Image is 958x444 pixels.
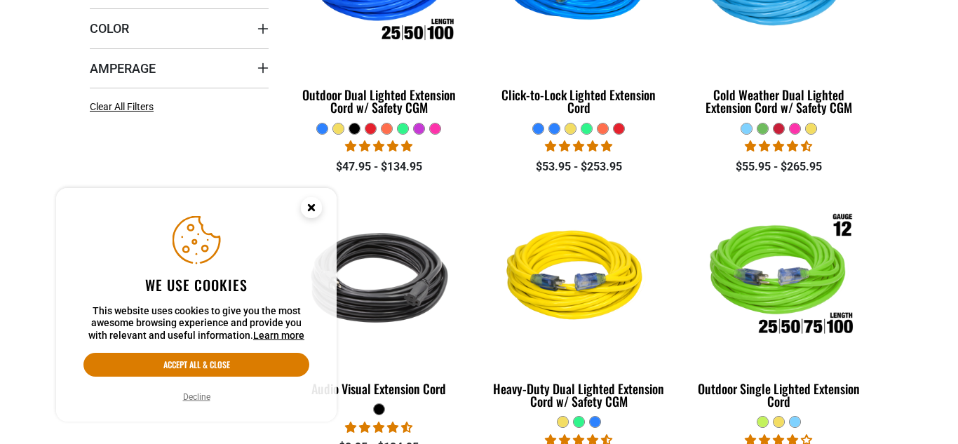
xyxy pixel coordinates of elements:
h2: We use cookies [83,276,309,294]
div: Click-to-Lock Lighted Extension Cord [490,88,668,114]
button: Decline [179,390,215,404]
a: yellow Heavy-Duty Dual Lighted Extension Cord w/ Safety CGM [490,190,668,416]
div: $47.95 - $134.95 [290,159,468,175]
img: black [291,196,468,358]
div: Cold Weather Dual Lighted Extension Cord w/ Safety CGM [689,88,868,114]
summary: Color [90,8,269,48]
summary: Amperage [90,48,269,88]
div: $53.95 - $253.95 [490,159,668,175]
span: Color [90,20,129,36]
span: 4.70 stars [345,421,412,434]
span: 4.87 stars [545,140,612,153]
div: Audio Visual Extension Cord [290,382,468,395]
span: 4.81 stars [345,140,412,153]
div: Outdoor Single Lighted Extension Cord [689,382,868,408]
span: 4.62 stars [745,140,812,153]
img: yellow [490,196,667,358]
aside: Cookie Consent [56,188,337,422]
span: Clear All Filters [90,101,154,112]
p: This website uses cookies to give you the most awesome browsing experience and provide you with r... [83,305,309,342]
img: Outdoor Single Lighted Extension Cord [690,196,867,358]
a: black Audio Visual Extension Cord [290,190,468,403]
a: Clear All Filters [90,100,159,114]
div: Heavy-Duty Dual Lighted Extension Cord w/ Safety CGM [490,382,668,408]
span: Amperage [90,60,156,76]
a: Learn more [253,330,304,341]
div: Outdoor Dual Lighted Extension Cord w/ Safety CGM [290,88,468,114]
button: Accept all & close [83,353,309,377]
a: Outdoor Single Lighted Extension Cord Outdoor Single Lighted Extension Cord [689,190,868,416]
div: $55.95 - $265.95 [689,159,868,175]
